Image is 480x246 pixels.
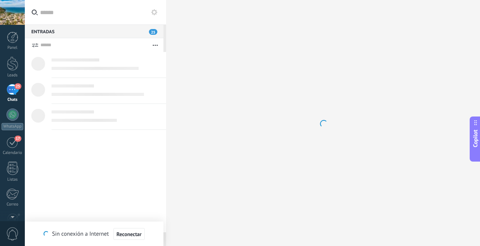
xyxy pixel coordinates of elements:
div: Leads [2,73,24,78]
span: 25 [15,83,21,89]
div: WhatsApp [2,123,23,130]
button: Reconectar [113,228,145,240]
div: Entradas [25,24,163,38]
div: Chats [2,97,24,102]
span: 25 [149,29,157,35]
span: Reconectar [116,231,142,237]
button: Más [147,38,163,52]
span: 17 [15,136,21,142]
div: Calendario [2,151,24,155]
div: Panel [2,45,24,50]
div: Correo [2,202,24,207]
div: Listas [2,177,24,182]
div: Sin conexión a Internet [44,228,144,240]
span: Copilot [472,129,479,147]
